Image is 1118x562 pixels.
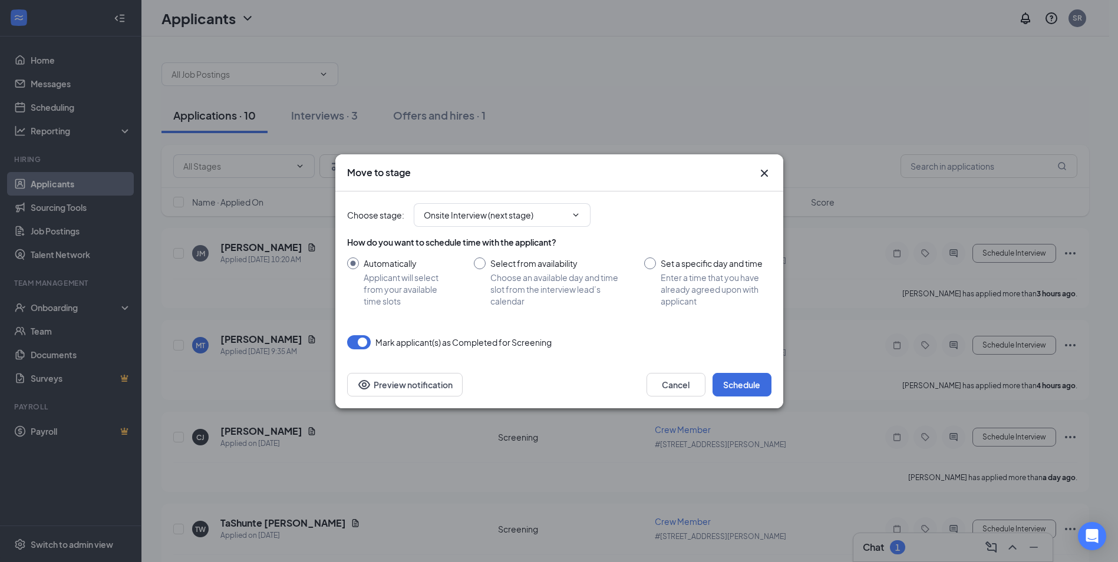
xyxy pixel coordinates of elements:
button: Preview notificationEye [347,373,463,396]
svg: ChevronDown [571,210,581,220]
div: How do you want to schedule time with the applicant? [347,236,771,248]
div: Open Intercom Messenger [1078,522,1106,550]
span: Choose stage : [347,209,404,222]
svg: Cross [757,166,771,180]
svg: Eye [357,378,371,392]
button: Cancel [647,373,705,396]
button: Close [757,166,771,180]
button: Schedule [713,373,771,396]
h3: Move to stage [347,166,411,179]
span: Mark applicant(s) as Completed for Screening [375,335,552,349]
